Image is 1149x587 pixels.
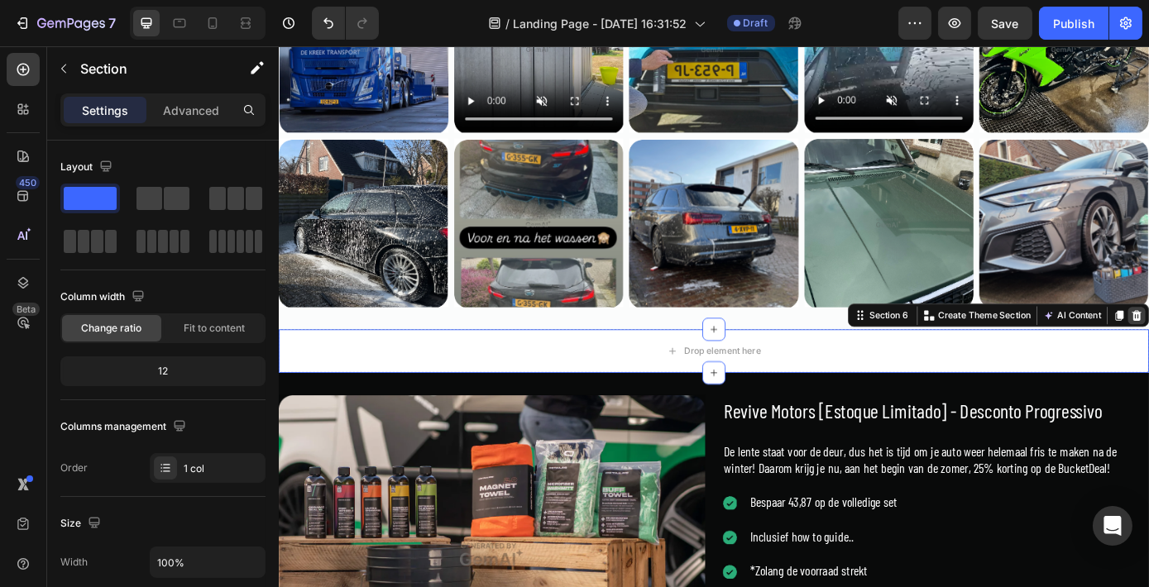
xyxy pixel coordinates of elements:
[7,7,123,40] button: 7
[184,461,261,476] div: 1 col
[60,555,88,570] div: Width
[108,13,116,33] p: 7
[400,105,593,298] img: Alt image
[752,299,858,314] p: Create Theme Section
[536,508,707,531] div: Bespaar 43,87 op de volledige set
[60,156,116,179] div: Layout
[60,416,189,438] div: Columns management
[60,513,104,535] div: Size
[1093,506,1132,546] div: Open Intercom Messenger
[82,102,128,119] p: Settings
[12,303,40,316] div: Beta
[16,176,40,189] div: 450
[744,16,768,31] span: Draft
[1053,15,1094,32] div: Publish
[978,7,1032,40] button: Save
[163,102,219,119] p: Advanced
[82,321,142,336] span: Change ratio
[992,17,1019,31] span: Save
[60,286,148,308] div: Column width
[869,297,941,317] button: AI Content
[600,105,793,298] img: Alt image
[506,397,993,434] h1: Revive Motors [Estoque Limitado] - Desconto Progressivo
[670,299,721,314] div: Section 6
[184,321,245,336] span: Fit to content
[200,105,394,298] img: Alt image
[312,7,379,40] div: Undo/Redo
[1039,7,1108,40] button: Publish
[462,341,550,354] div: Drop element here
[514,15,687,32] span: Landing Page - [DATE] 16:31:52
[506,15,510,32] span: /
[506,451,993,493] div: De lente staat voor de deur, dus het is tijd om je auto weer helemaal fris te maken na de winter!...
[151,547,265,577] input: Auto
[64,360,262,383] div: 12
[60,461,88,475] div: Order
[80,59,216,79] p: Section
[536,548,657,570] div: Inclusief how to guide..
[799,105,993,298] img: Alt image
